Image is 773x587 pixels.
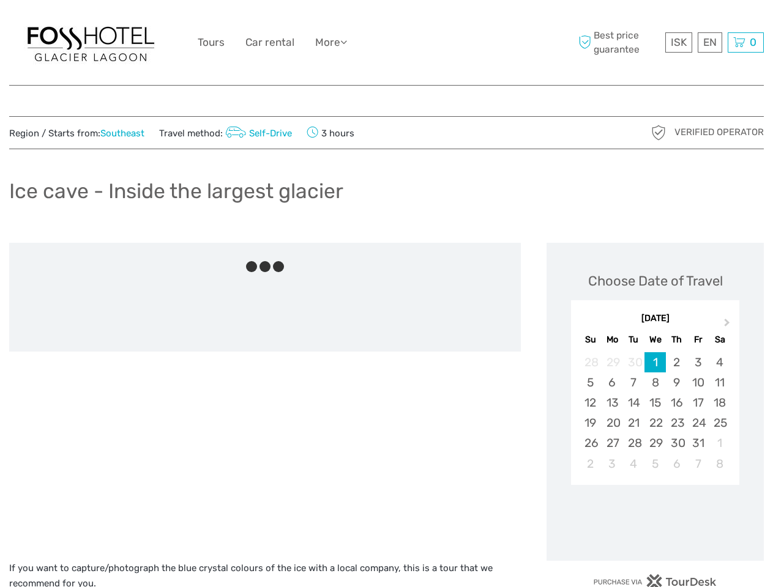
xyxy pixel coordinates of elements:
div: Choose Wednesday, November 5th, 2025 [644,454,666,474]
div: Choose Tuesday, October 21st, 2025 [623,413,644,433]
button: Next Month [719,316,738,335]
div: Su [580,331,601,348]
div: Choose Wednesday, October 15th, 2025 [644,393,666,413]
div: Choose Thursday, October 30th, 2025 [666,433,687,453]
div: Not available Monday, September 29th, 2025 [602,352,623,372]
div: Choose Friday, October 24th, 2025 [687,413,709,433]
div: Choose Sunday, November 2nd, 2025 [580,454,601,474]
div: Choose Friday, November 7th, 2025 [687,454,709,474]
div: Choose Tuesday, October 7th, 2025 [623,372,644,393]
div: Choose Sunday, October 26th, 2025 [580,433,601,453]
span: Verified Operator [674,126,764,139]
h1: Ice cave - Inside the largest glacier [9,179,343,204]
div: Mo [602,331,623,348]
div: Choose Thursday, October 9th, 2025 [666,372,687,393]
div: Choose Wednesday, October 22nd, 2025 [644,413,666,433]
div: Choose Monday, October 20th, 2025 [602,413,623,433]
div: Choose Saturday, November 8th, 2025 [709,454,730,474]
a: Self-Drive [223,128,292,139]
a: Car rental [245,34,294,51]
a: Tours [198,34,225,51]
div: Sa [709,331,730,348]
div: Choose Saturday, October 11th, 2025 [709,372,730,393]
div: Choose Sunday, October 5th, 2025 [580,372,601,393]
div: Choose Monday, October 27th, 2025 [602,433,623,453]
div: Choose Thursday, October 23rd, 2025 [666,413,687,433]
img: 1303-6910c56d-1cb8-4c54-b886-5f11292459f5_logo_big.jpg [23,21,158,64]
div: Choose Monday, October 13th, 2025 [602,393,623,413]
span: 0 [748,36,758,48]
span: ISK [671,36,687,48]
div: Choose Tuesday, November 4th, 2025 [623,454,644,474]
div: Not available Sunday, September 28th, 2025 [580,352,601,372]
div: Choose Wednesday, October 29th, 2025 [644,433,666,453]
div: month 2025-10 [575,352,735,474]
div: Choose Friday, October 3rd, 2025 [687,352,709,372]
div: Tu [623,331,644,348]
div: Choose Wednesday, October 8th, 2025 [644,372,666,393]
div: Choose Friday, October 31st, 2025 [687,433,709,453]
a: Southeast [100,128,144,139]
div: Choose Thursday, October 16th, 2025 [666,393,687,413]
div: Fr [687,331,709,348]
div: Choose Thursday, November 6th, 2025 [666,454,687,474]
span: Region / Starts from: [9,127,144,140]
div: [DATE] [571,312,739,325]
div: Choose Monday, October 6th, 2025 [602,372,623,393]
div: Loading... [651,517,659,525]
div: Choose Saturday, October 4th, 2025 [709,352,730,372]
div: Choose Sunday, October 12th, 2025 [580,393,601,413]
div: Choose Thursday, October 2nd, 2025 [666,352,687,372]
div: Choose Date of Travel [588,271,723,290]
div: We [644,331,666,348]
div: Not available Tuesday, September 30th, 2025 [623,352,644,372]
div: Choose Friday, October 10th, 2025 [687,372,709,393]
span: 3 hours [307,124,354,141]
div: Choose Tuesday, October 28th, 2025 [623,433,644,453]
div: Choose Sunday, October 19th, 2025 [580,413,601,433]
div: Th [666,331,687,348]
span: Travel method: [159,124,292,141]
div: Choose Monday, November 3rd, 2025 [602,454,623,474]
div: Choose Saturday, October 18th, 2025 [709,393,730,413]
div: Choose Tuesday, October 14th, 2025 [623,393,644,413]
div: Choose Wednesday, October 1st, 2025 [644,352,666,372]
div: EN [698,32,722,53]
a: More [315,34,347,51]
span: Best price guarantee [575,29,662,56]
div: Choose Saturday, November 1st, 2025 [709,433,730,453]
img: verified_operator_grey_128.png [649,123,668,142]
div: Choose Saturday, October 25th, 2025 [709,413,730,433]
div: Choose Friday, October 17th, 2025 [687,393,709,413]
